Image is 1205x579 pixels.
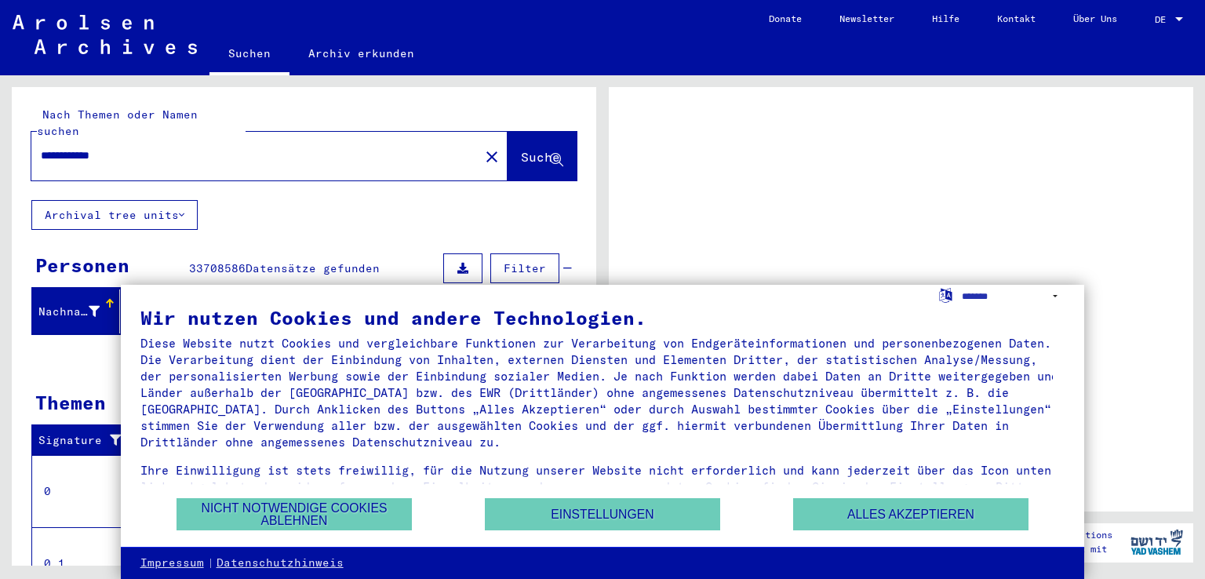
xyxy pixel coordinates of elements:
[490,253,559,283] button: Filter
[35,251,129,279] div: Personen
[38,304,100,320] div: Nachname
[140,308,1065,327] div: Wir nutzen Cookies und andere Technologien.
[521,149,560,165] span: Suche
[1127,523,1186,562] img: yv_logo.png
[482,147,501,166] mat-icon: close
[38,428,144,453] div: Signature
[504,261,546,275] span: Filter
[140,555,204,571] a: Impressum
[485,498,720,530] button: Einstellungen
[793,498,1028,530] button: Alles akzeptieren
[13,15,197,54] img: Arolsen_neg.svg
[289,35,433,72] a: Archiv erkunden
[1155,14,1172,25] span: DE
[508,132,577,180] button: Suche
[32,289,120,333] mat-header-cell: Nachname
[32,455,140,527] td: 0
[35,388,106,417] div: Themen
[189,261,246,275] span: 33708586
[937,287,954,302] label: Sprache auswählen
[177,498,412,530] button: Nicht notwendige Cookies ablehnen
[246,261,380,275] span: Datensätze gefunden
[37,107,198,138] mat-label: Nach Themen oder Namen suchen
[120,289,208,333] mat-header-cell: Vorname
[140,335,1065,450] div: Diese Website nutzt Cookies und vergleichbare Funktionen zur Verarbeitung von Endgeräteinformatio...
[38,432,128,449] div: Signature
[31,200,198,230] button: Archival tree units
[140,462,1065,512] div: Ihre Einwilligung ist stets freiwillig, für die Nutzung unserer Website nicht erforderlich und ka...
[962,285,1065,308] select: Sprache auswählen
[38,299,119,324] div: Nachname
[217,555,344,571] a: Datenschutzhinweis
[476,140,508,172] button: Clear
[209,35,289,75] a: Suchen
